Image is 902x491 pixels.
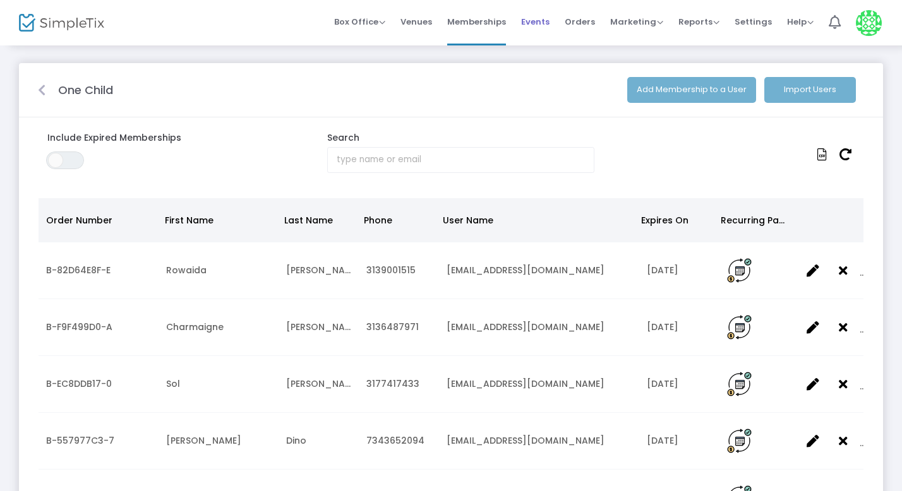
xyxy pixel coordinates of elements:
img: Recurring Membership Payment Icon [727,258,752,283]
span: B-EC8DDB17-0 [46,377,112,390]
span: Events [521,6,550,38]
span: 7343652094 [366,434,424,447]
span: Memberships [447,6,506,38]
span: B-F9F499D0-A [46,321,112,333]
span: Box Office [334,16,385,28]
span: Marketing [610,16,663,28]
span: rowaidayoussef4@gmail.com [447,264,604,276]
span: Youssef [286,264,361,276]
img: Recurring Membership Payment Icon [727,315,752,340]
span: B-82D64E8F-E [46,264,111,276]
span: Anisa [166,434,241,447]
label: Include Expired Memberships [38,131,305,145]
span: Reports [678,16,719,28]
span: Charmaigne [166,321,224,333]
th: User Name [435,198,634,242]
th: Phone [356,198,436,242]
span: First Name [165,214,213,227]
th: Recurring Payment [713,198,793,242]
span: Help [787,16,814,28]
span: Dino [286,434,306,447]
m-panel-title: One Child [58,81,113,98]
span: 9/5/2025 [647,264,678,276]
span: Venues [400,6,432,38]
span: 3177417433 [366,377,419,390]
img: Recurring Membership Payment Icon [727,372,752,396]
span: 3136487971 [366,321,419,333]
img: Recurring Membership Payment Icon [727,429,752,453]
label: Search [318,131,369,145]
span: 3139001515 [366,264,416,276]
span: Order Number [46,214,112,227]
span: Expires On [641,214,689,227]
span: 9/8/2025 [647,321,678,333]
span: 8/21/2025 [647,434,678,447]
span: B-557977C3-7 [46,434,114,447]
span: 8/18/2025 [647,377,678,390]
span: Orders [565,6,595,38]
span: Hughes [286,321,361,333]
span: Last Name [284,214,333,227]
span: anisa1425@gmail.com [447,434,604,447]
input: type name or email [327,147,594,173]
span: Sol [166,377,180,390]
span: Settings [735,6,772,38]
span: sol.rivera05@icloud.com [447,377,604,390]
span: ckwashington45@gmail.com [447,321,604,333]
span: Rowaida [166,264,207,276]
span: Rivera [286,377,361,390]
